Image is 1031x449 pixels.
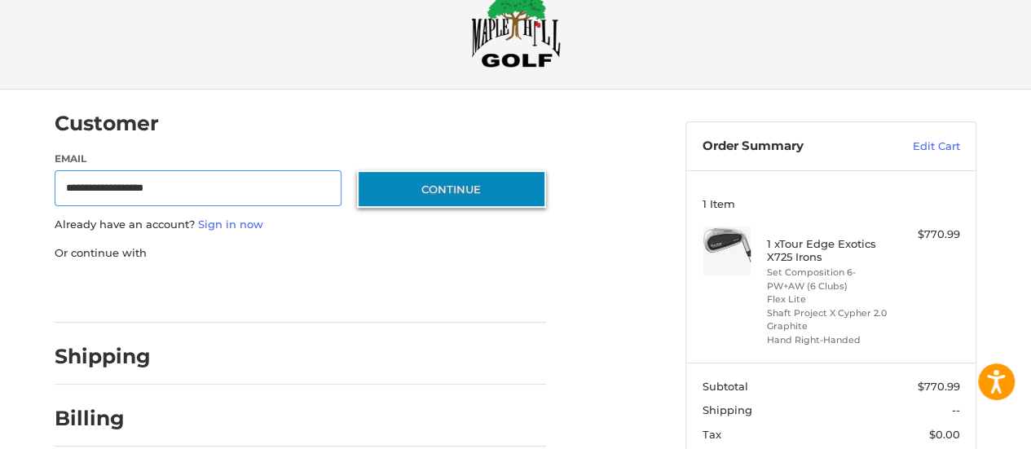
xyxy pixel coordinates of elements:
h3: Order Summary [703,139,878,155]
h2: Shipping [55,344,151,369]
span: -- [952,403,960,416]
button: Continue [357,170,546,208]
li: Flex Lite [767,293,892,306]
label: Email [55,152,341,166]
span: Shipping [703,403,752,416]
h3: 1 Item [703,197,960,210]
h2: Billing [55,406,150,431]
span: Tax [703,428,721,441]
li: Shaft Project X Cypher 2.0 Graphite [767,306,892,333]
a: Edit Cart [878,139,960,155]
iframe: PayPal-paypal [50,277,172,306]
span: $0.00 [929,428,960,441]
li: Hand Right-Handed [767,333,892,347]
p: Already have an account? [55,217,546,233]
a: Sign in now [198,218,263,231]
div: $770.99 [896,227,960,243]
span: Subtotal [703,380,748,393]
span: $770.99 [918,380,960,393]
li: Set Composition 6-PW+AW (6 Clubs) [767,266,892,293]
h2: Customer [55,111,159,136]
h4: 1 x Tour Edge Exotics X725 Irons [767,237,892,264]
p: Or continue with [55,245,546,262]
